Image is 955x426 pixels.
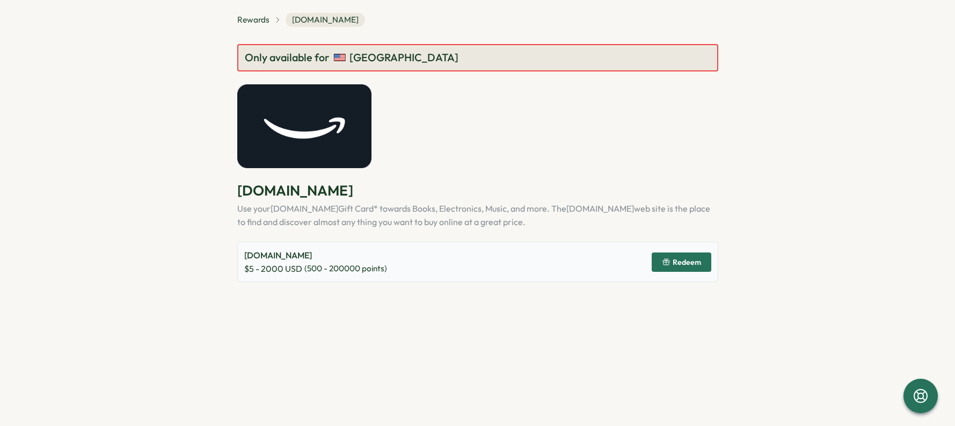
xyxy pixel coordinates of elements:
span: Only available for [245,49,329,66]
span: ( 500 - 200000 points) [304,263,387,275]
p: Use your Gift Card* towards Books, Electronics, Music, and more. The web site is the place to fin... [237,202,718,229]
span: $ 5 - 2000 USD [244,262,302,276]
img: Amazon.com [237,84,371,168]
a: [DOMAIN_NAME] [566,203,634,214]
a: Rewards [237,14,269,26]
button: Redeem [652,252,711,272]
img: United States [333,51,346,64]
p: [DOMAIN_NAME] [237,181,718,200]
span: [GEOGRAPHIC_DATA] [349,49,458,66]
span: [DOMAIN_NAME] [286,13,365,27]
p: [DOMAIN_NAME] [244,249,387,262]
a: [DOMAIN_NAME] [271,203,338,214]
span: Redeem [673,258,701,266]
